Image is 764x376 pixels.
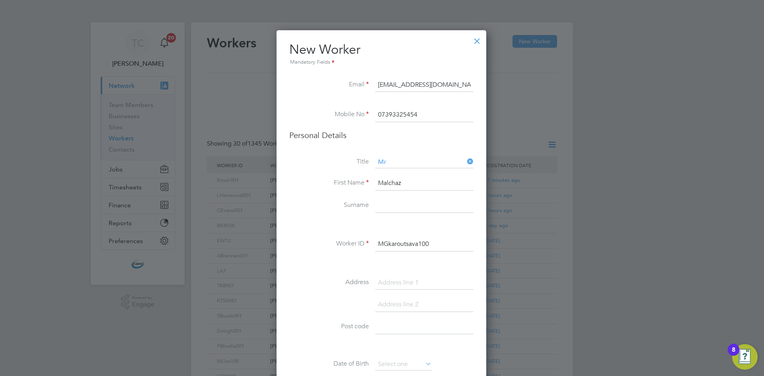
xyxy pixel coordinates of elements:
[289,278,369,286] label: Address
[289,179,369,187] label: First Name
[375,298,474,312] input: Address line 2
[289,110,369,119] label: Mobile No
[289,158,369,166] label: Title
[289,130,474,140] h3: Personal Details
[289,322,369,331] label: Post code
[732,350,735,360] div: 8
[375,358,432,370] input: Select one
[732,344,758,370] button: Open Resource Center, 8 new notifications
[375,156,474,168] input: Select one
[289,240,369,248] label: Worker ID
[289,41,474,67] h2: New Worker
[289,58,474,67] div: Mandatory Fields
[289,360,369,368] label: Date of Birth
[289,201,369,209] label: Surname
[375,276,474,290] input: Address line 1
[289,80,369,89] label: Email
